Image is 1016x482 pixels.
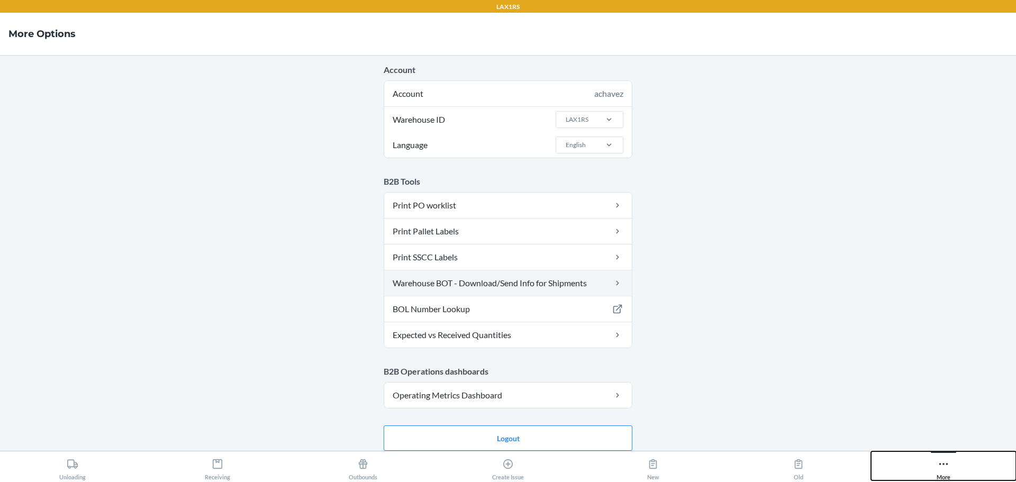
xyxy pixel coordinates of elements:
[145,451,290,480] button: Receiving
[647,454,659,480] div: New
[565,115,566,124] input: Warehouse IDLAX1RS
[391,132,429,158] span: Language
[384,63,632,76] p: Account
[580,451,725,480] button: New
[384,365,632,378] p: B2B Operations dashboards
[384,193,632,218] a: Print PO worklist
[594,87,623,100] div: achavez
[565,140,566,150] input: LanguageEnglish
[492,454,524,480] div: Create Issue
[384,296,632,322] a: BOL Number Lookup
[8,27,76,41] h4: More Options
[937,454,950,480] div: More
[384,175,632,188] p: B2B Tools
[871,451,1016,480] button: More
[384,270,632,296] a: Warehouse BOT - Download/Send Info for Shipments
[384,383,632,408] a: Operating Metrics Dashboard
[725,451,870,480] button: Old
[384,219,632,244] a: Print Pallet Labels
[436,451,580,480] button: Create Issue
[566,140,586,150] div: English
[384,322,632,348] a: Expected vs Received Quantities
[566,115,588,124] div: LAX1RS
[793,454,804,480] div: Old
[205,454,230,480] div: Receiving
[384,244,632,270] a: Print SSCC Labels
[349,454,377,480] div: Outbounds
[59,454,86,480] div: Unloading
[384,425,632,451] button: Logout
[391,107,447,132] span: Warehouse ID
[291,451,436,480] button: Outbounds
[384,81,632,106] div: Account
[496,2,520,12] p: LAX1RS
